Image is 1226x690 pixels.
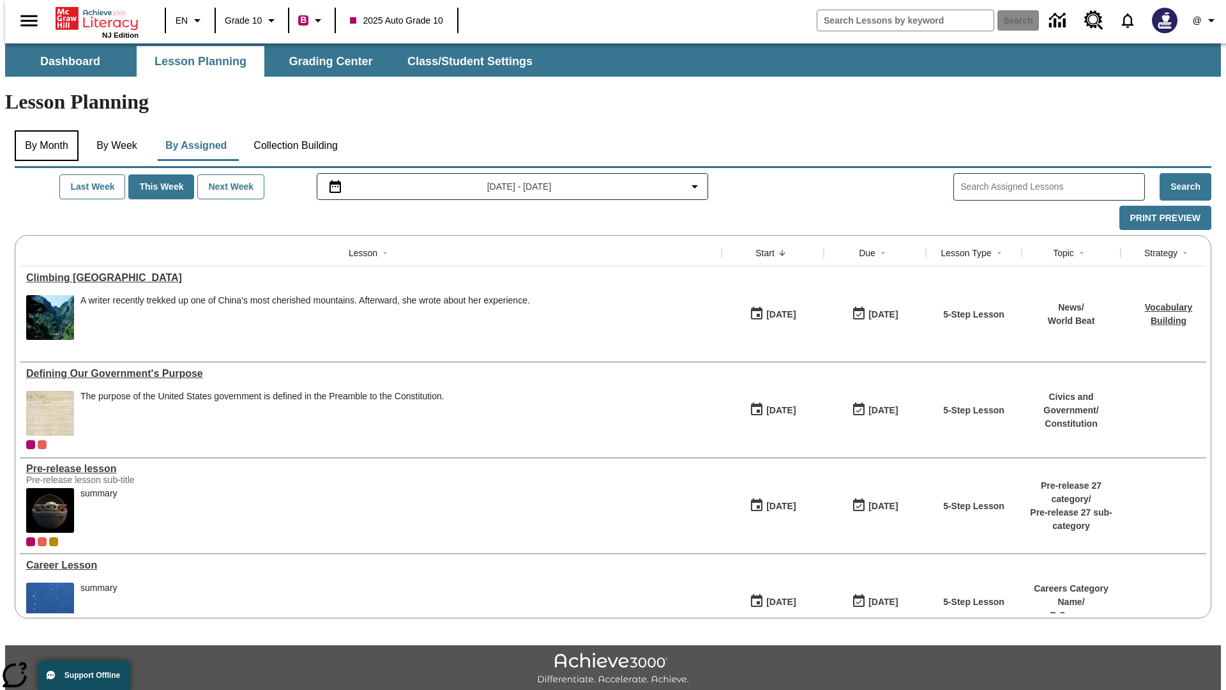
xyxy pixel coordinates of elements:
button: 01/25/26: Last day the lesson can be accessed [847,494,902,518]
button: Sort [875,245,891,261]
p: Pre-release 27 category / [1028,479,1114,506]
p: 5-Step Lesson [943,595,1004,609]
button: Grade: Grade 10, Select a grade [220,9,284,32]
button: 07/01/25: First time the lesson was available [745,398,800,422]
span: Support Offline [64,671,120,680]
button: Class/Student Settings [397,46,543,77]
div: A writer recently trekked up one of China's most cherished mountains. Afterward, she wrote about ... [80,295,530,340]
input: Search Assigned Lessons [960,178,1144,196]
div: Pre-release lesson [26,463,715,475]
button: Grading Center [267,46,395,77]
div: SubNavbar [5,43,1221,77]
img: Avatar [1152,8,1177,33]
button: 01/22/25: First time the lesson was available [745,494,800,518]
span: OL 2025 Auto Grade 11 [38,537,47,546]
div: Start [755,247,775,259]
div: Defining Our Government's Purpose [26,368,715,379]
button: Lesson Planning [137,46,264,77]
img: 6000 stone steps to climb Mount Tai in Chinese countryside [26,295,74,340]
p: 5-Step Lesson [943,308,1004,321]
div: Strategy [1144,247,1177,259]
span: Lesson Planning [155,54,246,69]
span: Grade 10 [225,14,262,27]
a: Vocabulary Building [1145,302,1192,326]
button: 07/22/25: First time the lesson was available [745,302,800,326]
p: 5-Step Lesson [943,500,1004,513]
img: This historic document written in calligraphic script on aged parchment, is the Preamble of the C... [26,391,74,436]
button: Select the date range menu item [322,179,703,194]
p: Careers Category Name / [1028,582,1114,609]
div: New 2025 class [49,537,58,546]
div: [DATE] [766,307,796,323]
span: B [300,12,306,28]
div: The purpose of the United States government is defined in the Preamble to the Constitution. [80,391,444,436]
input: search field [817,10,994,31]
button: Support Offline [38,661,130,690]
p: Constitution [1028,417,1114,431]
span: Grading Center [289,54,372,69]
div: summary [80,488,117,533]
button: Select a new avatar [1144,4,1185,37]
span: Class/Student Settings [407,54,533,69]
a: Resource Center, Will open in new tab [1077,3,1111,38]
p: Pre-release 27 sub-category [1028,506,1114,533]
div: [DATE] [868,498,898,514]
span: [DATE] - [DATE] [487,180,552,194]
span: Dashboard [40,54,100,69]
p: 5-Step Lesson [943,404,1004,417]
button: Sort [1177,245,1193,261]
button: Next Week [197,174,264,199]
a: Climbing Mount Tai, Lessons [26,272,715,284]
div: Career Lesson [26,560,715,571]
img: hero alt text [26,488,74,533]
button: Language: EN, Select a language [170,9,211,32]
button: Sort [775,245,790,261]
span: 2025 Auto Grade 10 [350,14,443,27]
p: Civics and Government / [1028,390,1114,417]
div: Current Class [26,440,35,449]
div: summary [80,583,117,594]
div: The purpose of the United States government is defined in the Preamble to the Constitution. [80,391,444,402]
button: Sort [992,245,1007,261]
button: Collection Building [243,130,348,161]
div: [DATE] [868,402,898,418]
div: Topic [1053,247,1074,259]
button: Dashboard [6,46,134,77]
span: OL 2025 Auto Grade 11 [38,440,47,449]
button: Profile/Settings [1185,9,1226,32]
span: NJ Edition [102,31,139,39]
p: World Beat [1048,314,1095,328]
p: B Careers [1028,609,1114,622]
div: SubNavbar [5,46,544,77]
button: By Assigned [155,130,237,161]
span: @ [1192,14,1201,27]
button: This Week [128,174,194,199]
div: Lesson [349,247,377,259]
svg: Collapse Date Range Filter [687,179,702,194]
p: News / [1048,301,1095,314]
a: Career Lesson, Lessons [26,560,715,571]
button: 01/13/25: First time the lesson was available [745,590,800,614]
div: A writer recently trekked up one of China's most cherished mountains. Afterward, she wrote about ... [80,295,530,306]
button: 01/17/26: Last day the lesson can be accessed [847,590,902,614]
button: 03/31/26: Last day the lesson can be accessed [847,398,902,422]
a: Data Center [1041,3,1077,38]
button: Sort [1074,245,1089,261]
div: Due [859,247,875,259]
div: [DATE] [766,594,796,610]
a: Notifications [1111,4,1144,37]
div: summary [80,488,117,499]
span: summary [80,583,117,627]
a: Home [56,6,139,31]
div: [DATE] [766,498,796,514]
button: Last Week [59,174,125,199]
button: Search [1160,173,1211,201]
div: Current Class [26,537,35,546]
img: Achieve3000 Differentiate Accelerate Achieve [537,653,689,686]
div: [DATE] [868,307,898,323]
button: Print Preview [1119,206,1211,231]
